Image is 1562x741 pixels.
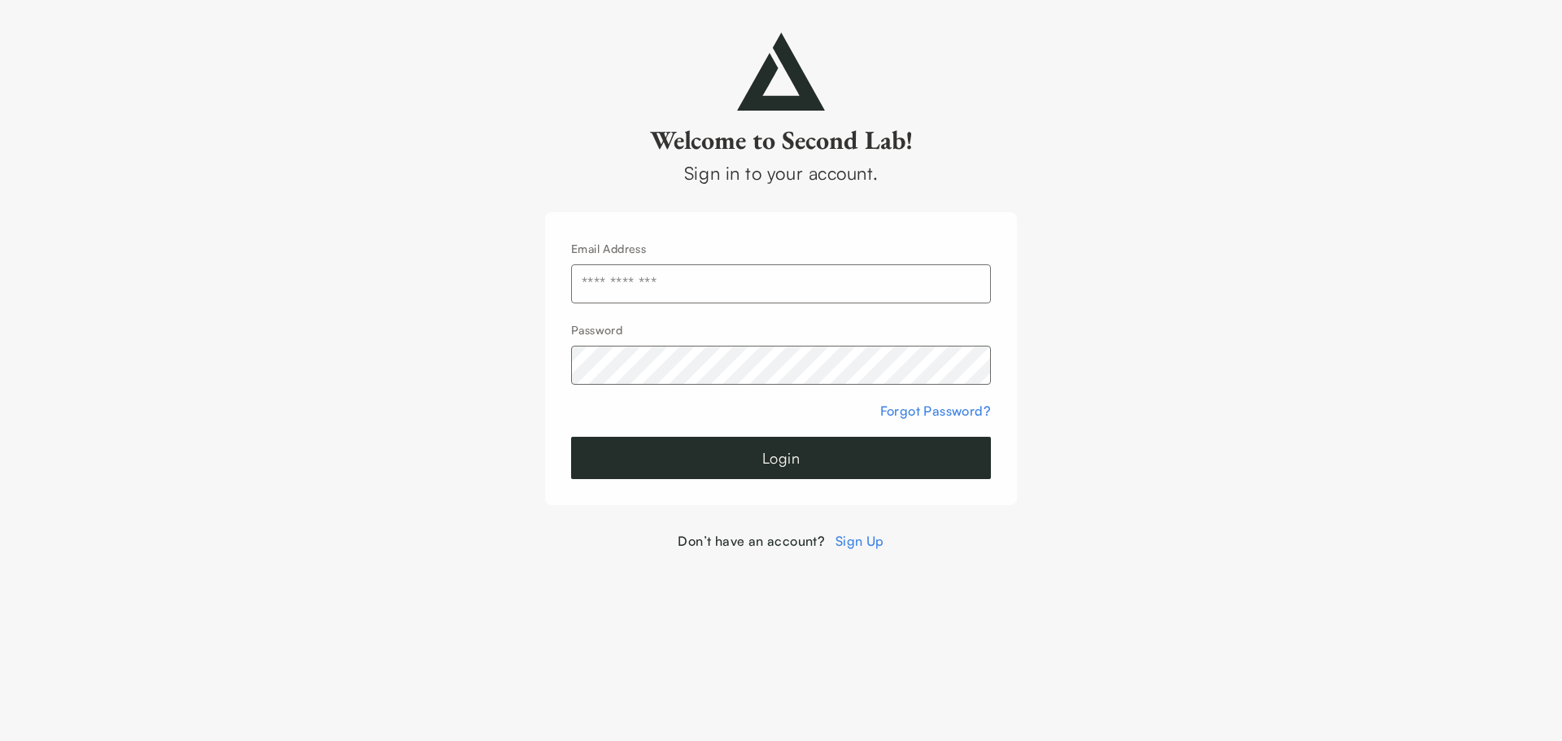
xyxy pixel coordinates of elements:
[880,403,991,419] a: Forgot Password?
[545,159,1017,186] div: Sign in to your account.
[571,242,646,255] label: Email Address
[836,533,884,549] a: Sign Up
[571,323,622,337] label: Password
[545,124,1017,156] h2: Welcome to Second Lab!
[571,437,991,479] button: Login
[737,33,825,111] img: secondlab-logo
[545,531,1017,551] div: Don’t have an account?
